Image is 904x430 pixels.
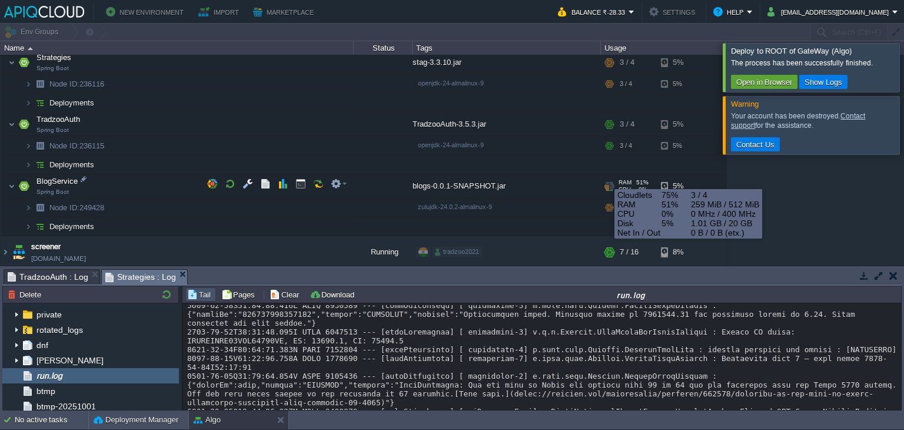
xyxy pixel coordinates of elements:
[418,141,484,148] span: openjdk-24-almalinux-9
[32,137,48,155] img: AMDAwAAAACH5BAEAAAAALAAAAAABAAEAAAICRAEAOw==
[187,289,214,300] button: Tail
[1,41,353,55] div: Name
[31,253,86,264] a: [DOMAIN_NAME]
[34,371,64,381] a: run.log
[34,325,85,335] a: rotated_logs
[620,51,634,74] div: 3 / 4
[661,236,699,268] div: 8%
[413,174,601,198] div: blogs-0.0.1-SNAPSHOT.jar
[4,6,84,18] img: APIQCloud
[617,190,662,200] span: Cloudlets
[8,174,15,198] img: AMDAwAAAACH5BAEAAAAALAAAAAABAAEAAAICRAEAOw==
[32,199,48,217] img: AMDAwAAAACH5BAEAAAAALAAAAAABAAEAAAICRAEAOw==
[413,41,600,55] div: Tags
[194,414,221,426] button: Algo
[221,289,258,300] button: Pages
[31,241,61,253] a: screener
[48,98,96,108] span: Deployments
[1,236,10,268] img: AMDAwAAAACH5BAEAAAAALAAAAAABAAEAAAICRAEAOw==
[354,41,412,55] div: Status
[363,290,900,300] div: run.log
[617,209,662,219] span: CPU
[661,51,699,74] div: 5%
[662,200,691,209] span: 51%
[48,79,106,89] a: Node ID:236116
[661,113,699,136] div: 5%
[48,141,106,151] a: Node ID:236115
[28,47,33,50] img: AMDAwAAAACH5BAEAAAAALAAAAAABAAEAAAICRAEAOw==
[32,217,48,236] img: AMDAwAAAACH5BAEAAAAALAAAAAABAAEAAAICRAEAOw==
[617,209,759,219] div: 0 MHz / 400 MHz
[433,247,481,257] div: tradzoo2021
[767,5,892,19] button: [EMAIL_ADDRESS][DOMAIN_NAME]
[198,5,242,19] button: Import
[733,77,796,87] button: Open in Browser
[35,177,79,186] a: BlogServiceSpring Boot
[713,5,747,19] button: Help
[617,219,759,228] div: 1.01 GB / 20 GB
[49,203,79,212] span: Node ID:
[731,100,759,108] span: Warning
[34,386,57,396] a: btmp
[662,219,691,228] span: 5%
[48,221,96,231] a: Deployments
[270,289,303,300] button: Clear
[49,80,79,88] span: Node ID:
[617,228,691,237] span: Net In / Out
[48,160,96,170] a: Deployments
[106,5,187,19] button: New Environment
[35,53,73,62] a: StrategiesSpring Boot
[34,309,64,320] a: private
[620,75,632,93] div: 3 / 4
[48,79,106,89] span: 236116
[25,199,32,217] img: AMDAwAAAACH5BAEAAAAALAAAAAABAAEAAAICRAEAOw==
[36,65,69,72] span: Spring Boot
[36,188,69,196] span: Spring Boot
[105,270,176,285] span: Strategies : Log
[8,113,15,136] img: AMDAwAAAACH5BAEAAAAALAAAAAABAAEAAAICRAEAOw==
[94,414,178,426] button: Deployment Manager
[731,47,852,55] span: Deploy to ROOT of GateWay (Algo)
[662,190,691,200] span: 75%
[661,174,699,198] div: 5%
[310,289,358,300] button: Download
[34,355,105,366] a: [PERSON_NAME]
[661,137,699,155] div: 5%
[48,141,106,151] span: 236115
[601,41,726,55] div: Usage
[636,179,649,186] span: 51%
[34,401,98,412] a: btmp-20251001
[15,411,88,429] div: No active tasks
[413,113,601,136] div: TradzooAuth-3.5.3.jar
[558,5,629,19] button: Balance ₹-28.33
[731,58,896,68] div: The process has been successfully finished.
[25,94,32,112] img: AMDAwAAAACH5BAEAAAAALAAAAAABAAEAAAICRAEAOw==
[617,200,662,209] span: RAM
[34,340,50,350] a: dnf
[8,270,88,284] span: TradzooAuth : Log
[418,203,492,210] span: zulujdk-24.0.2-almalinux-9
[16,113,32,136] img: AMDAwAAAACH5BAEAAAAALAAAAAABAAEAAAICRAEAOw==
[48,203,106,213] span: 249428
[25,137,32,155] img: AMDAwAAAACH5BAEAAAAALAAAAAABAAEAAAICRAEAOw==
[620,113,634,136] div: 3 / 4
[35,52,73,62] span: Strategies
[25,75,32,93] img: AMDAwAAAACH5BAEAAAAALAAAAAABAAEAAAICRAEAOw==
[617,228,759,237] div: 0 B / 0 B (etx.)
[662,209,691,219] span: 0%
[661,75,699,93] div: 5%
[32,94,48,112] img: AMDAwAAAACH5BAEAAAAALAAAAAABAAEAAAICRAEAOw==
[620,236,639,268] div: 7 / 16
[36,127,69,134] span: Spring Boot
[25,217,32,236] img: AMDAwAAAACH5BAEAAAAALAAAAAABAAEAAAICRAEAOw==
[418,80,484,87] span: openjdk-24-almalinux-9
[11,236,27,268] img: AMDAwAAAACH5BAEAAAAALAAAAAABAAEAAAICRAEAOw==
[620,137,632,155] div: 3 / 4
